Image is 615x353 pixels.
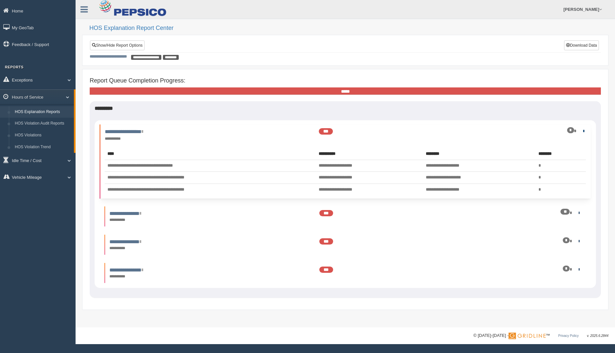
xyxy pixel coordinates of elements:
li: Expand [104,235,586,255]
div: © [DATE]-[DATE] - ™ [473,332,608,339]
li: Expand [104,263,586,283]
a: Show/Hide Report Options [90,40,145,50]
a: HOS Violation Audit Reports [12,118,74,129]
li: Expand [104,206,586,226]
h2: HOS Explanation Report Center [89,25,608,32]
a: Privacy Policy [558,334,579,338]
li: Expand [100,125,591,199]
a: HOS Explanation Reports [12,106,74,118]
a: HOS Violations [12,129,74,141]
h4: Report Queue Completion Progress: [90,78,601,84]
button: Download Data [564,40,599,50]
a: HOS Violation Trend [12,141,74,153]
img: Gridline [509,333,546,339]
span: v. 2025.6.2844 [587,334,608,338]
